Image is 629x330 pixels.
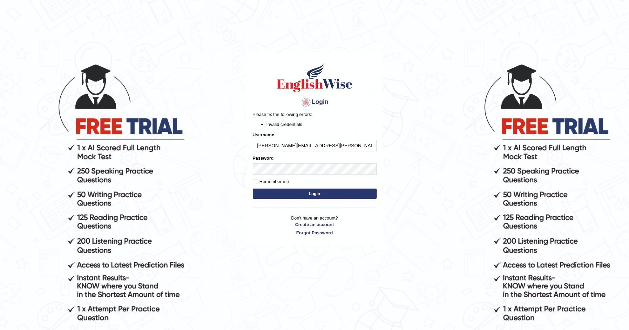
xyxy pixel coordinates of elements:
h4: Login [253,97,377,108]
p: Don't have an account? [253,215,377,236]
img: Logo of English Wise sign in for intelligent practice with AI [275,62,354,93]
button: Login [253,189,377,199]
p: Please fix the following errors: [253,111,377,118]
input: Remember me [253,180,257,184]
label: Remember me [253,178,289,185]
li: Invalid credentials [266,121,377,128]
a: Forgot Password [253,230,377,236]
label: Password [253,155,274,161]
a: Create an account [253,221,377,228]
label: Username [253,131,274,138]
